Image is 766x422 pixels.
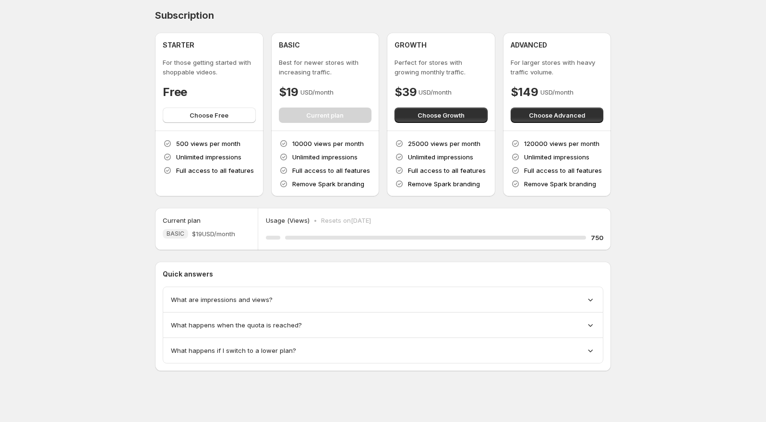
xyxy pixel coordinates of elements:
[524,179,596,189] p: Remove Spark branding
[163,216,201,225] h5: Current plan
[511,108,604,123] button: Choose Advanced
[591,233,603,242] h5: 750
[266,216,310,225] p: Usage (Views)
[292,179,364,189] p: Remove Spark branding
[176,139,240,148] p: 500 views per month
[176,152,241,162] p: Unlimited impressions
[408,152,473,162] p: Unlimited impressions
[529,110,585,120] span: Choose Advanced
[292,152,358,162] p: Unlimited impressions
[279,84,299,100] h4: $19
[163,269,603,279] p: Quick answers
[321,216,371,225] p: Resets on [DATE]
[524,152,589,162] p: Unlimited impressions
[408,139,480,148] p: 25000 views per month
[395,58,488,77] p: Perfect for stores with growing monthly traffic.
[408,179,480,189] p: Remove Spark branding
[292,139,364,148] p: 10000 views per month
[176,166,254,175] p: Full access to all features
[511,40,547,50] h4: ADVANCED
[190,110,228,120] span: Choose Free
[418,110,465,120] span: Choose Growth
[395,108,488,123] button: Choose Growth
[511,84,539,100] h4: $149
[524,139,599,148] p: 120000 views per month
[171,320,302,330] span: What happens when the quota is reached?
[167,230,184,238] span: BASIC
[171,346,296,355] span: What happens if I switch to a lower plan?
[163,108,256,123] button: Choose Free
[540,87,574,97] p: USD/month
[163,40,194,50] h4: STARTER
[419,87,452,97] p: USD/month
[192,229,235,239] span: $19 USD/month
[313,216,317,225] p: •
[163,58,256,77] p: For those getting started with shoppable videos.
[408,166,486,175] p: Full access to all features
[163,84,187,100] h4: Free
[292,166,370,175] p: Full access to all features
[524,166,602,175] p: Full access to all features
[511,58,604,77] p: For larger stores with heavy traffic volume.
[155,10,214,21] h4: Subscription
[300,87,334,97] p: USD/month
[279,58,372,77] p: Best for newer stores with increasing traffic.
[171,295,273,304] span: What are impressions and views?
[395,84,417,100] h4: $39
[279,40,300,50] h4: BASIC
[395,40,427,50] h4: GROWTH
